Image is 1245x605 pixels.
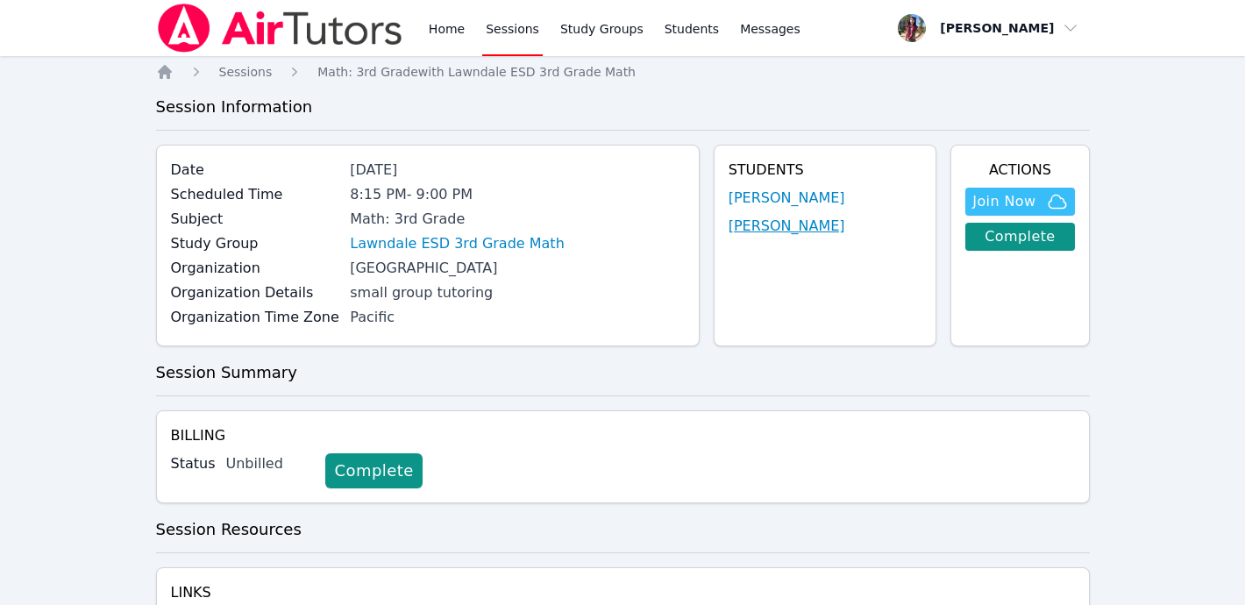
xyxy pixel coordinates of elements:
span: Messages [740,20,800,38]
div: [GEOGRAPHIC_DATA] [350,258,684,279]
a: [PERSON_NAME] [729,188,845,209]
h3: Session Resources [156,517,1090,542]
a: Complete [965,223,1074,251]
h4: Links [171,582,403,603]
a: Sessions [219,63,273,81]
div: Math: 3rd Grade [350,209,684,230]
div: small group tutoring [350,282,684,303]
label: Scheduled Time [171,184,340,205]
h3: Session Summary [156,360,1090,385]
span: Math: 3rd Grade with Lawndale ESD 3rd Grade Math [317,65,636,79]
a: Math: 3rd Gradewith Lawndale ESD 3rd Grade Math [317,63,636,81]
a: [PERSON_NAME] [729,216,845,237]
h4: Billing [171,425,1075,446]
span: Join Now [972,191,1035,212]
label: Status [171,453,216,474]
h4: Students [729,160,922,181]
span: Sessions [219,65,273,79]
div: Pacific [350,307,684,328]
a: Complete [325,453,422,488]
a: Lawndale ESD 3rd Grade Math [350,233,565,254]
div: Unbilled [225,453,311,474]
nav: Breadcrumb [156,63,1090,81]
img: Air Tutors [156,4,404,53]
label: Organization Time Zone [171,307,340,328]
h4: Actions [965,160,1074,181]
label: Study Group [171,233,340,254]
div: [DATE] [350,160,684,181]
label: Organization Details [171,282,340,303]
label: Subject [171,209,340,230]
div: 8:15 PM - 9:00 PM [350,184,684,205]
h3: Session Information [156,95,1090,119]
button: Join Now [965,188,1074,216]
label: Date [171,160,340,181]
label: Organization [171,258,340,279]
